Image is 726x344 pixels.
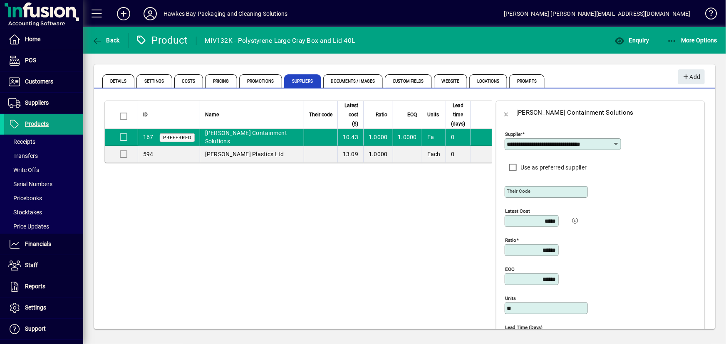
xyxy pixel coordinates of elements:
[8,167,39,173] span: Write Offs
[92,37,120,44] span: Back
[284,74,321,88] span: Suppliers
[4,234,83,255] a: Financials
[205,110,219,119] span: Name
[8,181,52,187] span: Serial Numbers
[102,74,134,88] span: Details
[505,208,530,214] mat-label: Latest cost
[451,101,465,128] span: Lead time (days)
[239,74,282,88] span: Promotions
[393,129,422,146] td: 1.0000
[25,304,46,311] span: Settings
[678,69,705,84] button: Add
[507,188,530,194] mat-label: Their code
[376,110,388,119] span: Ratio
[25,78,53,85] span: Customers
[612,33,651,48] button: Enquiry
[682,70,700,84] span: Add
[174,74,203,88] span: Costs
[516,106,634,119] div: [PERSON_NAME] Containment Solutions
[446,146,470,162] td: 0
[363,146,393,162] td: 1.0000
[4,149,83,163] a: Transfers
[25,120,49,127] span: Products
[135,34,188,47] div: Product
[4,71,83,92] a: Customers
[205,34,355,47] div: MIV132K - Polystyrene Large Cray Box and Lid 40L
[337,129,363,146] td: 10.43
[699,2,716,29] a: Knowledge Base
[385,74,431,88] span: Custom Fields
[665,33,720,48] button: More Options
[614,37,649,44] span: Enquiry
[25,241,51,247] span: Financials
[427,110,439,119] span: Units
[4,276,83,297] a: Reports
[200,129,304,146] td: [PERSON_NAME] Containment Solutions
[505,131,522,137] mat-label: Supplier
[4,163,83,177] a: Write Offs
[90,33,122,48] button: Back
[343,101,358,128] span: Latest cost ($)
[143,133,154,142] div: 167
[4,219,83,233] a: Price Updates
[509,74,545,88] span: Prompts
[4,319,83,339] a: Support
[422,129,446,146] td: Ea
[137,6,164,21] button: Profile
[504,7,691,20] div: [PERSON_NAME] [PERSON_NAME][EMAIL_ADDRESS][DOMAIN_NAME]
[8,138,35,145] span: Receipts
[309,110,332,119] span: Their code
[164,7,288,20] div: Hawkes Bay Packaging and Cleaning Solutions
[4,50,83,71] a: POS
[505,237,516,243] mat-label: Ratio
[496,103,516,123] button: Back
[337,146,363,162] td: 13.09
[667,37,718,44] span: More Options
[505,266,515,272] mat-label: EOQ
[25,36,40,42] span: Home
[323,74,383,88] span: Documents / Images
[4,93,83,113] a: Suppliers
[4,177,83,191] a: Serial Numbers
[8,209,42,216] span: Stocktakes
[434,74,468,88] span: Website
[407,110,417,119] span: EOQ
[163,135,191,140] span: Preferred
[505,295,516,301] mat-label: Units
[25,283,45,290] span: Reports
[4,205,83,219] a: Stocktakes
[25,325,46,332] span: Support
[519,163,587,172] label: Use as preferred supplier
[136,74,172,88] span: Settings
[8,152,38,159] span: Transfers
[363,129,393,146] td: 1.0000
[143,110,148,119] span: ID
[422,146,446,162] td: Each
[4,135,83,149] a: Receipts
[83,33,129,48] app-page-header-button: Back
[143,150,154,158] div: 594
[4,191,83,205] a: Pricebooks
[25,262,38,268] span: Staff
[8,223,49,230] span: Price Updates
[25,99,49,106] span: Suppliers
[8,195,42,201] span: Pricebooks
[505,324,543,330] mat-label: Lead time (days)
[446,129,470,146] td: 0
[205,74,237,88] span: Pricing
[4,297,83,318] a: Settings
[4,255,83,276] a: Staff
[25,57,36,64] span: POS
[469,74,507,88] span: Locations
[110,6,137,21] button: Add
[200,146,304,162] td: [PERSON_NAME] Plastics Ltd
[4,29,83,50] a: Home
